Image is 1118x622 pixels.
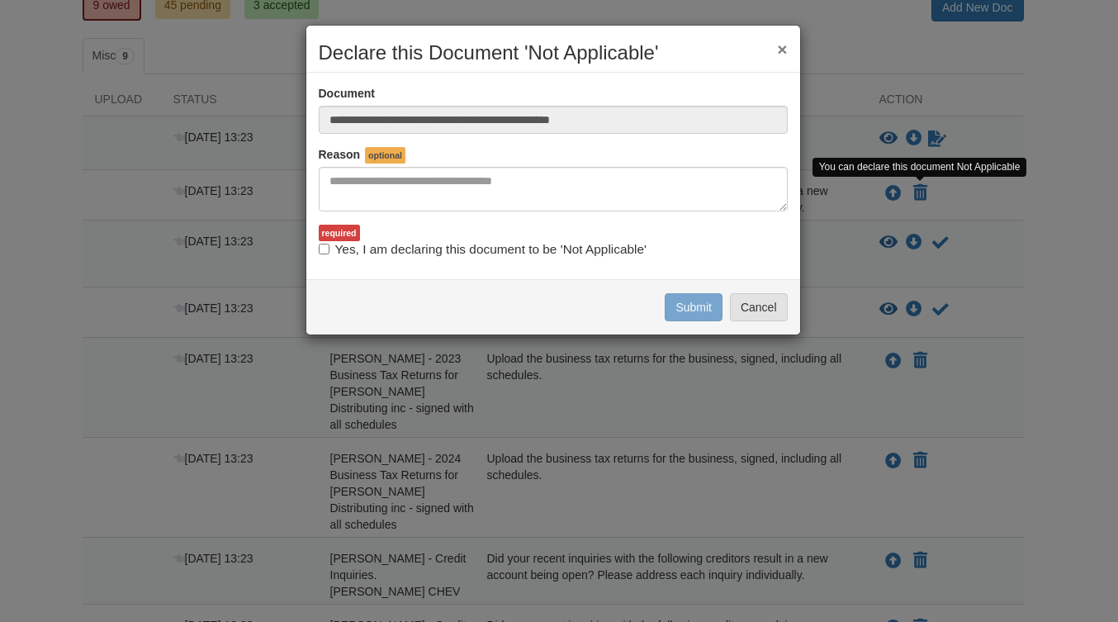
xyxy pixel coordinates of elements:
[730,293,788,321] button: Cancel
[812,158,1027,177] div: You can declare this document Not Applicable
[365,147,405,164] span: optional
[319,225,360,241] div: required
[319,85,375,102] label: Document
[319,42,788,64] h2: Declare this Document 'Not Applicable'
[319,167,788,211] textarea: Reasons Why
[777,40,787,58] button: ×
[319,240,647,259] label: Yes, I am declaring this document to be 'Not Applicable'
[665,293,722,321] button: Submit
[319,106,788,134] input: Doc Name
[319,146,361,163] label: Reason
